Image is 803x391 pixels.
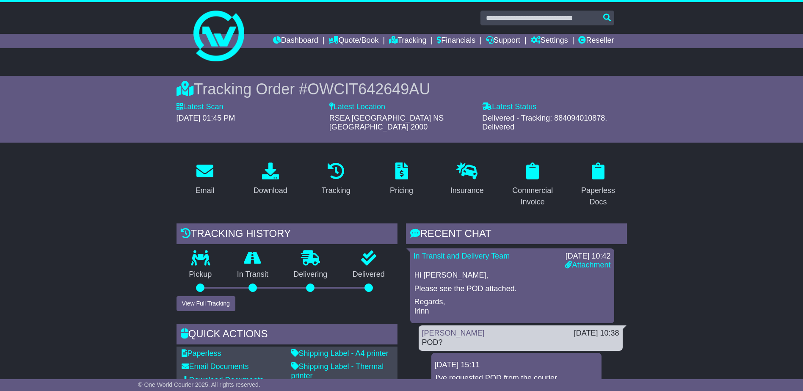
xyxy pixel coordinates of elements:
[435,361,598,370] div: [DATE] 15:11
[177,223,397,246] div: Tracking history
[329,114,444,132] span: RSEA [GEOGRAPHIC_DATA] NS [GEOGRAPHIC_DATA] 2000
[414,271,610,280] p: Hi [PERSON_NAME],
[273,34,318,48] a: Dashboard
[182,362,249,371] a: Email Documents
[384,160,419,199] a: Pricing
[224,270,281,279] p: In Transit
[422,338,619,347] div: POD?
[177,80,627,98] div: Tracking Order #
[445,160,489,199] a: Insurance
[414,297,610,316] p: Regards, Irinn
[389,34,426,48] a: Tracking
[177,296,235,311] button: View Full Tracking
[190,160,220,199] a: Email
[437,34,475,48] a: Financials
[138,381,260,388] span: © One World Courier 2025. All rights reserved.
[182,376,264,384] a: Download Documents
[531,34,568,48] a: Settings
[414,252,510,260] a: In Transit and Delivery Team
[281,270,340,279] p: Delivering
[486,34,520,48] a: Support
[340,270,397,279] p: Delivered
[321,185,350,196] div: Tracking
[177,102,224,112] label: Latest Scan
[482,114,607,132] span: Delivered - Tracking: 884094010878. Delivered
[254,185,287,196] div: Download
[291,362,384,380] a: Shipping Label - Thermal printer
[316,160,356,199] a: Tracking
[422,329,485,337] a: [PERSON_NAME]
[574,329,619,338] div: [DATE] 10:38
[504,160,561,211] a: Commercial Invoice
[436,374,597,383] p: I've requested POD from the courier
[328,34,378,48] a: Quote/Book
[329,102,385,112] label: Latest Location
[565,261,610,269] a: Attachment
[177,324,397,347] div: Quick Actions
[307,80,430,98] span: OWCIT642649AU
[578,34,614,48] a: Reseller
[414,284,610,294] p: Please see the POD attached.
[510,185,556,208] div: Commercial Invoice
[177,114,235,122] span: [DATE] 01:45 PM
[565,252,610,261] div: [DATE] 10:42
[450,185,484,196] div: Insurance
[570,160,627,211] a: Paperless Docs
[177,270,225,279] p: Pickup
[248,160,293,199] a: Download
[195,185,214,196] div: Email
[575,185,621,208] div: Paperless Docs
[291,349,389,358] a: Shipping Label - A4 printer
[182,349,221,358] a: Paperless
[482,102,536,112] label: Latest Status
[390,185,413,196] div: Pricing
[406,223,627,246] div: RECENT CHAT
